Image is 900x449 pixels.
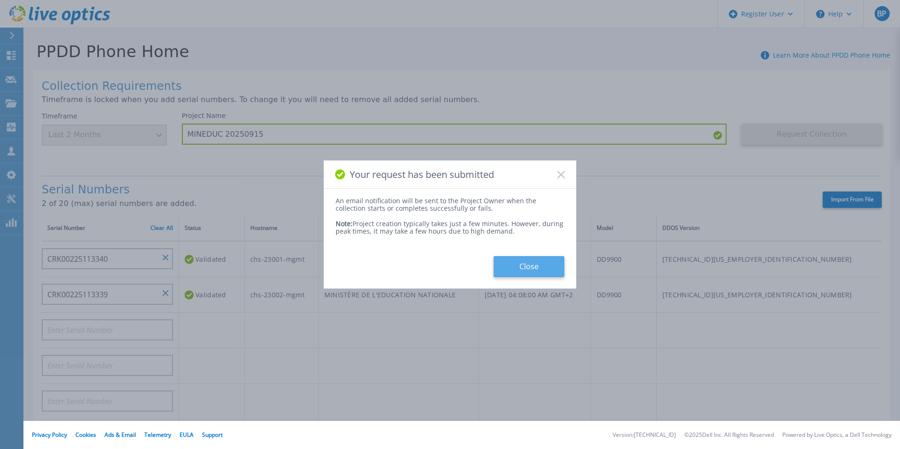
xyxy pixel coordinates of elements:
[336,213,564,235] div: Project creation typically takes just a few minutes. However, during peak times, it may take a fe...
[494,256,564,277] button: Close
[336,219,352,228] span: Note:
[105,431,136,439] a: Ads & Email
[782,432,892,438] li: Powered by Live Optics, a Dell Technology
[684,432,774,438] li: © 2025 Dell Inc. All Rights Reserved
[613,432,676,438] li: Version: [TECHNICAL_ID]
[75,431,96,439] a: Cookies
[180,431,194,439] a: EULA
[336,197,564,212] div: An email notification will be sent to the Project Owner when the collection starts or completes s...
[202,431,223,439] a: Support
[350,169,494,180] span: Your request has been submitted
[144,431,171,439] a: Telemetry
[32,431,67,439] a: Privacy Policy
